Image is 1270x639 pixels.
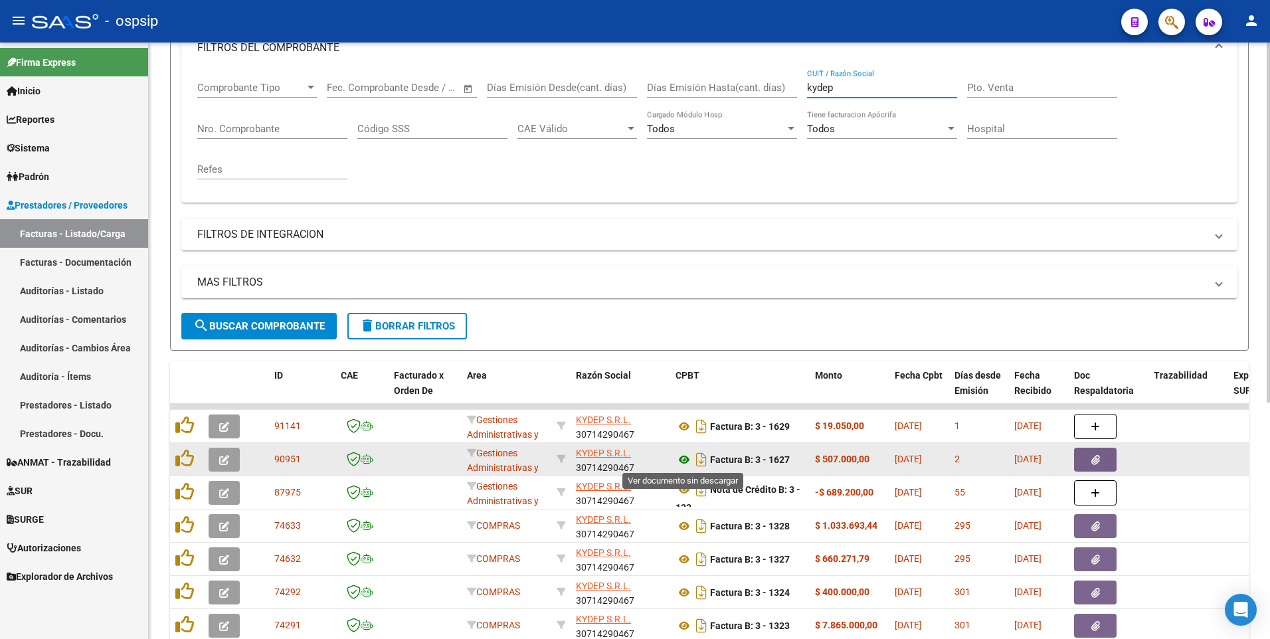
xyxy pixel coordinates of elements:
strong: $ 7.865.000,00 [815,620,877,630]
span: 301 [954,620,970,630]
span: 90951 [274,454,301,464]
span: [DATE] [1014,454,1042,464]
span: Comprobante Tipo [197,82,305,94]
datatable-header-cell: Doc Respaldatoria [1069,361,1148,420]
span: [DATE] [895,520,922,531]
strong: Factura B: 3 - 1327 [710,554,790,565]
div: Open Intercom Messenger [1225,594,1257,626]
span: Borrar Filtros [359,320,455,332]
span: SUR [7,484,33,498]
span: COMPRAS [467,553,520,564]
span: [DATE] [1014,420,1042,431]
span: Todos [647,123,675,135]
button: Open calendar [461,81,476,96]
mat-icon: menu [11,13,27,29]
datatable-header-cell: Fecha Recibido [1009,361,1069,420]
div: 30714290467 [576,512,665,540]
span: Reportes [7,112,54,127]
span: SURGE [7,512,44,527]
datatable-header-cell: CPBT [670,361,810,420]
datatable-header-cell: Trazabilidad [1148,361,1228,420]
span: [DATE] [1014,487,1042,498]
div: 30714290467 [576,479,665,507]
span: Padrón [7,169,49,184]
span: [DATE] [1014,587,1042,597]
span: COMPRAS [467,587,520,597]
span: 55 [954,487,965,498]
span: Explorador de Archivos [7,569,113,584]
mat-icon: search [193,318,209,333]
span: 74292 [274,587,301,597]
strong: -$ 689.200,00 [815,487,873,498]
span: [DATE] [895,553,922,564]
datatable-header-cell: Facturado x Orden De [389,361,462,420]
span: Firma Express [7,55,76,70]
strong: Factura B: 3 - 1629 [710,421,790,432]
span: Inicio [7,84,41,98]
datatable-header-cell: CAE [335,361,389,420]
i: Descargar documento [693,549,710,570]
i: Descargar documento [693,615,710,636]
span: Gestiones Administrativas y Otros [467,481,539,522]
input: Fecha inicio [327,82,381,94]
div: 30714290467 [576,412,665,440]
button: Borrar Filtros [347,313,467,339]
i: Descargar documento [693,582,710,603]
mat-icon: person [1243,13,1259,29]
strong: Nota de Crédito B: 3 - 133 [676,484,800,513]
span: [DATE] [895,620,922,630]
datatable-header-cell: Area [462,361,551,420]
strong: $ 400.000,00 [815,587,869,597]
span: Fecha Recibido [1014,370,1051,396]
span: Sistema [7,141,50,155]
span: [DATE] [1014,553,1042,564]
span: [DATE] [895,487,922,498]
mat-icon: delete [359,318,375,333]
datatable-header-cell: Fecha Cpbt [889,361,949,420]
span: Gestiones Administrativas y Otros [467,414,539,456]
span: Doc Respaldatoria [1074,370,1134,396]
span: [DATE] [895,420,922,431]
span: 74632 [274,553,301,564]
strong: Factura B: 3 - 1324 [710,587,790,598]
span: Area [467,370,487,381]
span: 91141 [274,420,301,431]
strong: $ 1.033.693,44 [815,520,877,531]
span: KYDEP S.R.L. [576,614,631,624]
strong: $ 507.000,00 [815,454,869,464]
span: 74633 [274,520,301,531]
div: 30714290467 [576,579,665,606]
span: [DATE] [895,587,922,597]
strong: Factura B: 3 - 1627 [710,454,790,465]
span: 1 [954,420,960,431]
span: KYDEP S.R.L. [576,481,631,492]
span: Razón Social [576,370,631,381]
span: KYDEP S.R.L. [576,547,631,558]
span: 295 [954,520,970,531]
div: FILTROS DEL COMPROBANTE [181,69,1237,203]
i: Descargar documento [693,416,710,437]
span: Monto [815,370,842,381]
span: COMPRAS [467,620,520,630]
span: KYDEP S.R.L. [576,514,631,525]
input: Fecha fin [393,82,457,94]
i: Descargar documento [693,515,710,537]
mat-expansion-panel-header: FILTROS DE INTEGRACION [181,219,1237,250]
strong: $ 660.271,79 [815,553,869,564]
span: Facturado x Orden De [394,370,444,396]
span: CPBT [676,370,699,381]
datatable-header-cell: Monto [810,361,889,420]
button: Buscar Comprobante [181,313,337,339]
span: CAE Válido [517,123,625,135]
span: Trazabilidad [1154,370,1208,381]
mat-panel-title: FILTROS DEL COMPROBANTE [197,41,1206,55]
mat-panel-title: FILTROS DE INTEGRACION [197,227,1206,242]
i: Descargar documento [693,449,710,470]
span: 301 [954,587,970,597]
span: KYDEP S.R.L. [576,581,631,591]
span: 2 [954,454,960,464]
span: - ospsip [105,7,158,36]
span: ID [274,370,283,381]
span: Autorizaciones [7,541,81,555]
strong: $ 19.050,00 [815,420,864,431]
